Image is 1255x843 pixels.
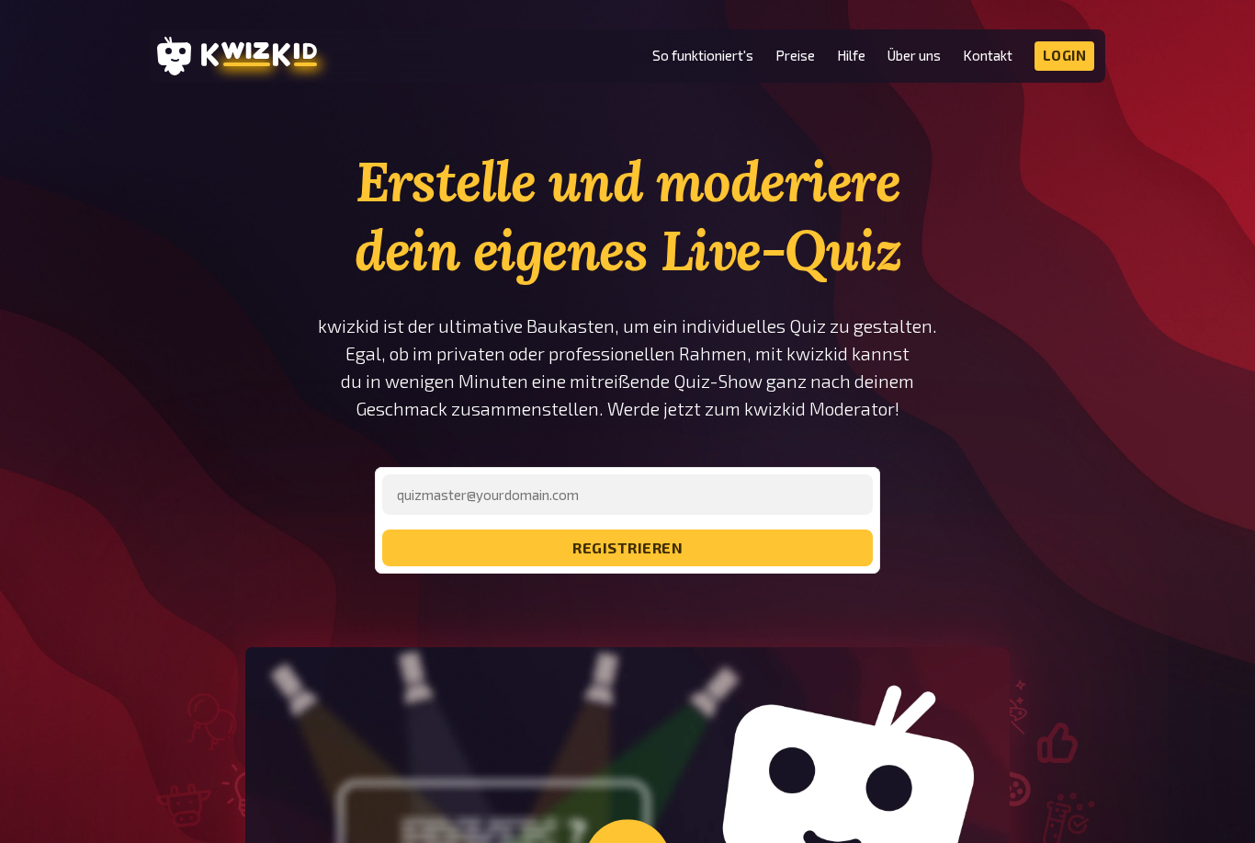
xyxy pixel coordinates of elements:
[317,313,938,423] p: kwizkid ist der ultimative Baukasten, um ein individuelles Quiz zu gestalten. Egal, ob im private...
[652,48,753,63] a: So funktioniert's
[382,474,873,515] input: quizmaster@yourdomain.com
[1035,41,1095,71] a: Login
[963,48,1012,63] a: Kontakt
[888,48,941,63] a: Über uns
[382,530,873,566] button: registrieren
[775,48,815,63] a: Preise
[837,48,865,63] a: Hilfe
[317,147,938,285] h1: Erstelle und moderiere dein eigenes Live-Quiz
